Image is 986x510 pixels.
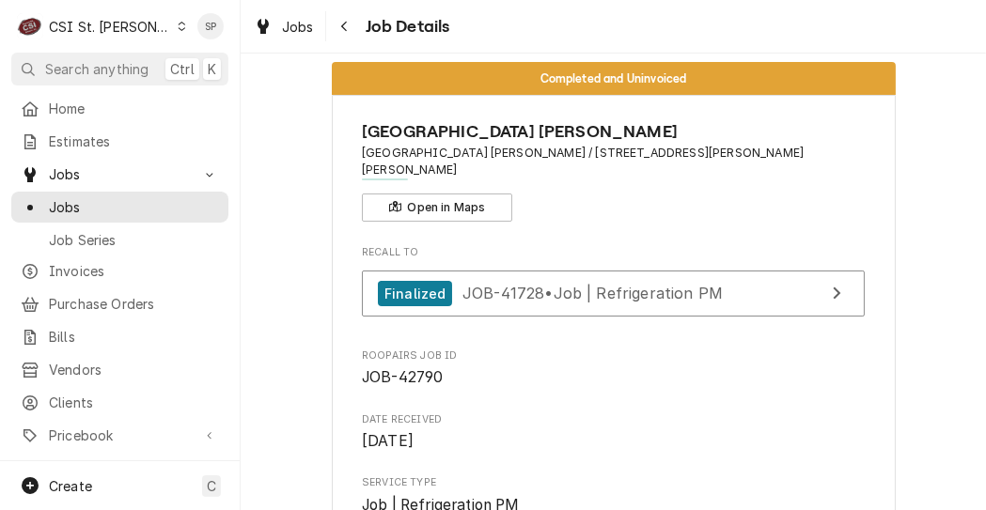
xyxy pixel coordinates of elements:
div: Finalized [378,281,452,306]
a: Home [11,93,228,124]
div: C [17,13,43,39]
a: View Job [362,270,865,317]
span: Home [49,99,219,118]
a: Estimates [11,126,228,157]
div: Shelley Politte's Avatar [197,13,224,39]
div: Roopairs Job ID [362,348,865,389]
span: Clients [49,393,219,412]
a: Clients [11,387,228,418]
a: Invoices [11,255,228,286]
a: Jobs [246,11,321,42]
a: Vendors [11,354,228,385]
span: Service Type [362,475,865,490]
span: JOB-41728 • Job | Refrigeration PM [462,284,723,302]
span: JOB-42790 [362,368,443,386]
span: Roopairs Job ID [362,348,865,363]
div: SP [197,13,224,39]
span: Pricebook [49,425,191,445]
span: Date Received [362,430,865,453]
div: CSI St. Louis's Avatar [17,13,43,39]
button: Search anythingCtrlK [11,53,228,85]
span: Jobs [49,197,219,217]
a: Bills [11,321,228,352]
div: Client Information [362,119,865,222]
span: Name [362,119,865,145]
span: Invoices [49,261,219,281]
span: Vendors [49,360,219,379]
span: Bills [49,327,219,347]
span: Ctrl [170,59,195,79]
span: Job Details [360,14,450,39]
span: K [208,59,216,79]
div: Status [332,62,896,95]
span: Purchase Orders [49,294,219,314]
span: Roopairs Job ID [362,366,865,389]
span: Address [362,145,865,179]
span: Job Series [49,230,219,250]
span: C [207,476,216,496]
span: Jobs [282,17,314,37]
div: Date Received [362,412,865,453]
a: Go to Jobs [11,159,228,190]
div: Recall To [362,245,865,326]
span: Jobs [49,164,191,184]
span: Create [49,478,92,494]
a: Reports [11,455,228,486]
a: Jobs [11,192,228,223]
span: Estimates [49,131,219,151]
span: [DATE] [362,432,414,450]
div: CSI St. [PERSON_NAME] [49,17,171,37]
span: Recall To [362,245,865,260]
a: Job Series [11,224,228,255]
button: Navigate back [330,11,360,41]
span: Search anything [45,59,149,79]
a: Go to Pricebook [11,420,228,451]
span: Completed and Uninvoiced [540,72,687,85]
button: Open in Maps [362,193,512,222]
a: Purchase Orders [11,288,228,319]
span: Date Received [362,412,865,427]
